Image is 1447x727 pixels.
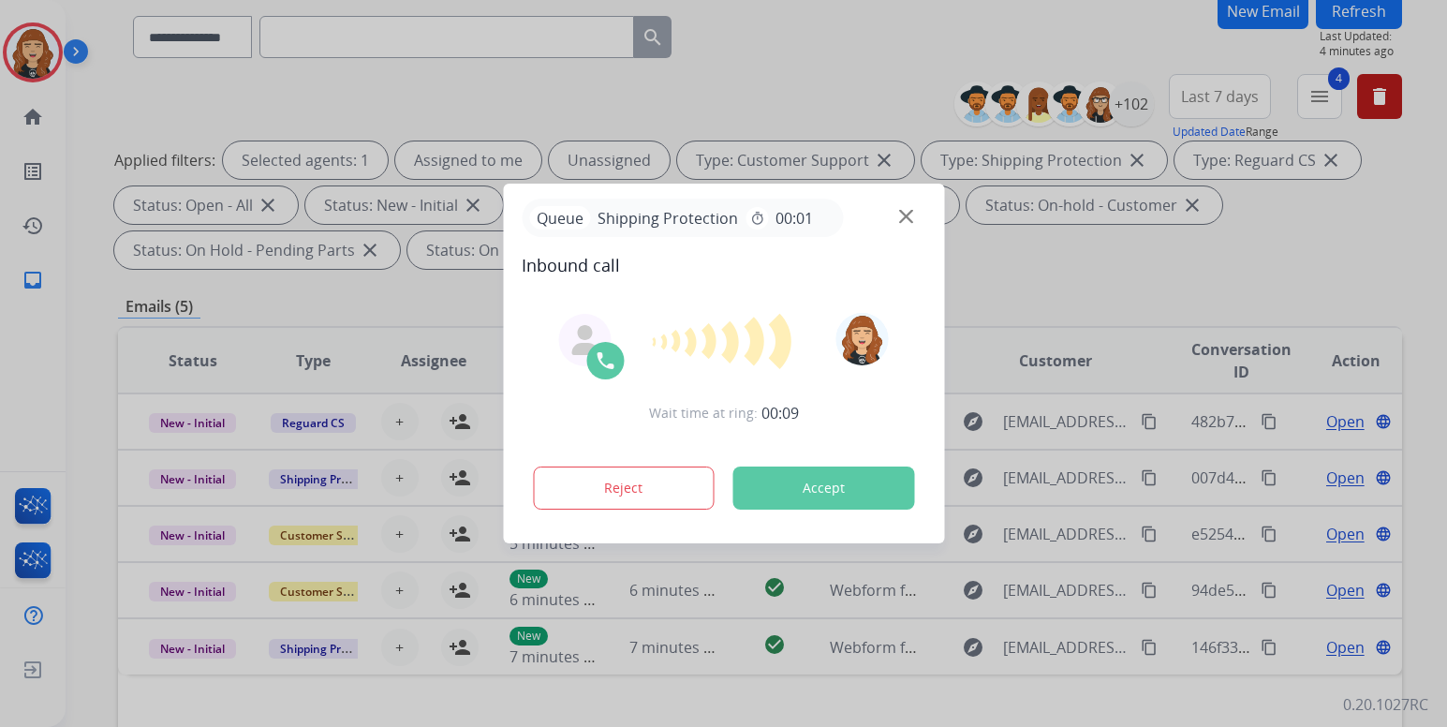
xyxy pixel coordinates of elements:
[649,404,758,423] span: Wait time at ring:
[775,207,813,230] span: 00:01
[594,349,616,372] img: call-icon
[529,206,590,230] p: Queue
[732,467,914,510] button: Accept
[899,210,913,224] img: close-button
[569,325,599,355] img: agent-avatar
[761,402,799,424] span: 00:09
[836,313,889,365] img: avatar
[590,207,746,230] span: Shipping Protection
[1343,693,1428,716] p: 0.20.1027RC
[749,211,764,226] mat-icon: timer
[522,252,925,278] span: Inbound call
[533,467,715,510] button: Reject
